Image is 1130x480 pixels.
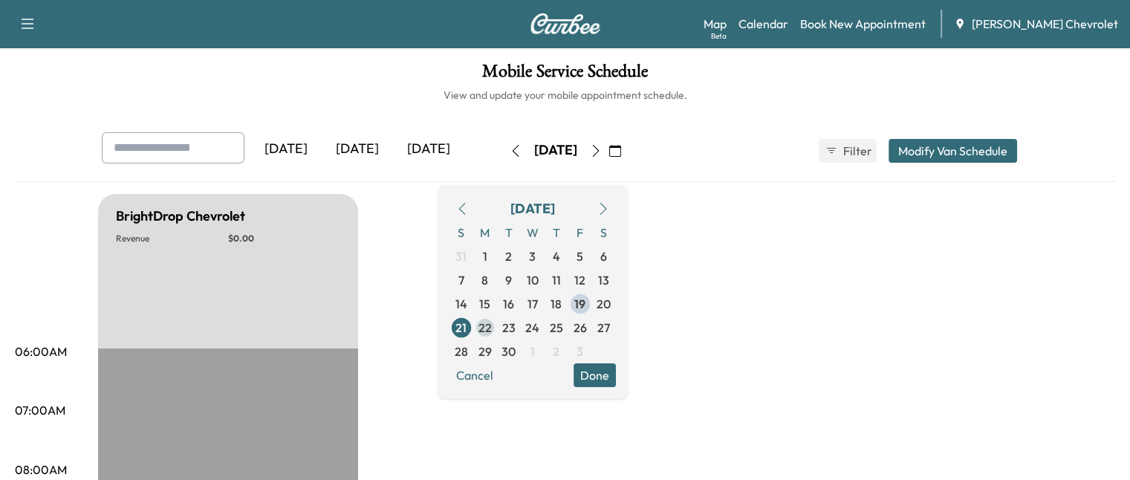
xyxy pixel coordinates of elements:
[551,295,562,313] span: 18
[525,319,539,337] span: 24
[819,139,877,163] button: Filter
[597,295,611,313] span: 20
[530,343,535,360] span: 1
[574,363,616,387] button: Done
[553,343,559,360] span: 2
[704,15,727,33] a: MapBeta
[534,141,577,160] div: [DATE]
[483,247,487,265] span: 1
[553,247,560,265] span: 4
[527,295,538,313] span: 17
[455,343,468,360] span: 28
[455,319,467,337] span: 21
[568,221,592,244] span: F
[530,13,601,34] img: Curbee Logo
[393,132,464,166] div: [DATE]
[15,401,65,419] p: 07:00AM
[521,221,545,244] span: W
[503,295,514,313] span: 16
[552,271,561,289] span: 11
[600,247,607,265] span: 6
[889,139,1017,163] button: Modify Van Schedule
[738,15,788,33] a: Calendar
[529,247,536,265] span: 3
[15,343,67,360] p: 06:00AM
[478,319,492,337] span: 22
[574,271,585,289] span: 12
[458,271,464,289] span: 7
[972,15,1118,33] span: [PERSON_NAME] Chevrolet
[800,15,926,33] a: Book New Appointment
[228,233,340,244] p: $ 0.00
[574,295,585,313] span: 19
[449,363,500,387] button: Cancel
[497,221,521,244] span: T
[510,198,555,219] div: [DATE]
[455,247,467,265] span: 31
[550,319,563,337] span: 25
[505,247,512,265] span: 2
[598,271,609,289] span: 13
[577,343,583,360] span: 3
[116,206,245,227] h5: BrightDrop Chevrolet
[505,271,512,289] span: 9
[527,271,539,289] span: 10
[15,88,1115,103] h6: View and update your mobile appointment schedule.
[501,343,516,360] span: 30
[116,233,228,244] p: Revenue
[15,62,1115,88] h1: Mobile Service Schedule
[597,319,610,337] span: 27
[843,142,870,160] span: Filter
[479,295,490,313] span: 15
[481,271,488,289] span: 8
[711,30,727,42] div: Beta
[478,343,492,360] span: 29
[592,221,616,244] span: S
[455,295,467,313] span: 14
[473,221,497,244] span: M
[250,132,322,166] div: [DATE]
[545,221,568,244] span: T
[449,221,473,244] span: S
[502,319,516,337] span: 23
[577,247,583,265] span: 5
[15,461,67,479] p: 08:00AM
[322,132,393,166] div: [DATE]
[574,319,587,337] span: 26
